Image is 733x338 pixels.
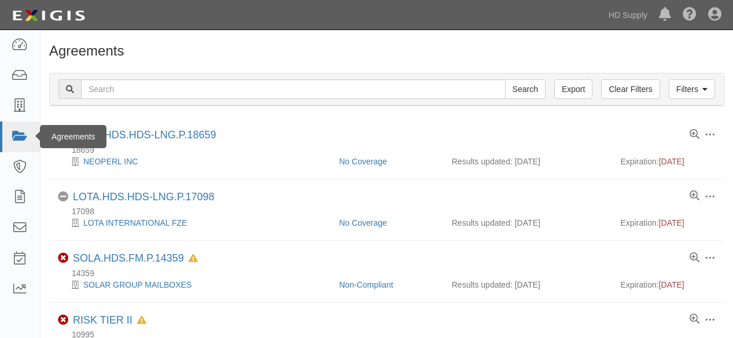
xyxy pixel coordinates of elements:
[58,205,724,217] div: 17098
[505,79,546,99] input: Search
[683,8,697,22] i: Help Center - Complianz
[73,191,214,204] div: LOTA.HDS.HDS-LNG.P.17098
[339,280,393,289] a: Non-Compliant
[83,218,187,227] a: LOTA INTERNATIONAL FZE
[58,144,724,156] div: 18659
[73,314,132,326] a: RISK TIER II
[603,3,653,27] a: HD Supply
[339,157,387,166] a: No Coverage
[690,253,699,263] a: View results summary
[452,279,603,291] div: Results updated: [DATE]
[669,79,715,99] a: Filters
[83,157,138,166] a: NEOPERL INC
[73,129,216,142] div: NEOP.HDS.HDS-LNG.P.18659
[621,156,716,167] div: Expiration:
[189,255,198,263] i: In Default since 04/22/2024
[73,129,216,141] a: NEOP.HDS.HDS-LNG.P.18659
[73,314,146,327] div: RISK TIER II
[58,315,68,325] i: Non-Compliant
[40,125,106,148] div: Agreements
[58,192,68,202] i: No Coverage
[58,279,330,291] div: SOLAR GROUP MAILBOXES
[9,5,89,26] img: logo-5460c22ac91f19d4615b14bd174203de0afe785f0fc80cf4dbbc73dc1793850b.png
[81,79,506,99] input: Search
[690,314,699,325] a: View results summary
[58,217,330,229] div: LOTA INTERNATIONAL FZE
[554,79,592,99] a: Export
[452,217,603,229] div: Results updated: [DATE]
[58,267,724,279] div: 14359
[49,43,724,58] h1: Agreements
[690,191,699,201] a: View results summary
[659,280,684,289] span: [DATE]
[83,280,191,289] a: SOLAR GROUP MAILBOXES
[73,252,184,264] a: SOLA.HDS.FM.P.14359
[73,252,198,265] div: SOLA.HDS.FM.P.14359
[659,157,684,166] span: [DATE]
[601,79,660,99] a: Clear Filters
[73,191,214,203] a: LOTA.HDS.HDS-LNG.P.17098
[58,253,68,263] i: Non-Compliant
[58,156,330,167] div: NEOPERL INC
[621,217,716,229] div: Expiration:
[659,218,684,227] span: [DATE]
[339,218,387,227] a: No Coverage
[621,279,716,291] div: Expiration:
[690,130,699,140] a: View results summary
[452,156,603,167] div: Results updated: [DATE]
[137,317,146,325] i: In Default since 05/22/2024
